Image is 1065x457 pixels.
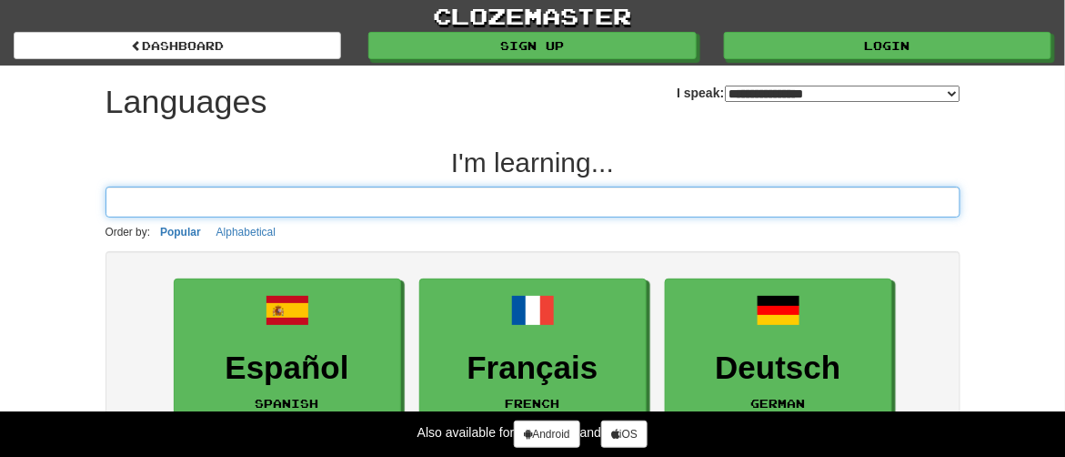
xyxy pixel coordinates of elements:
[174,279,401,423] a: EspañolSpanish
[514,421,579,448] a: Android
[506,397,560,410] small: French
[675,350,882,386] h3: Deutsch
[105,147,960,178] h2: I'm learning...
[419,279,647,423] a: FrançaisFrench
[665,279,892,423] a: DeutschGerman
[211,222,281,242] button: Alphabetical
[155,222,206,242] button: Popular
[601,421,648,448] a: iOS
[368,32,696,59] a: Sign up
[725,86,960,102] select: I speak:
[724,32,1051,59] a: Login
[105,226,151,239] small: Order by:
[429,350,637,386] h3: Français
[14,32,341,59] a: dashboard
[256,397,319,410] small: Spanish
[184,350,391,386] h3: Español
[677,84,960,102] label: I speak:
[105,84,267,120] h1: Languages
[751,397,806,410] small: German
